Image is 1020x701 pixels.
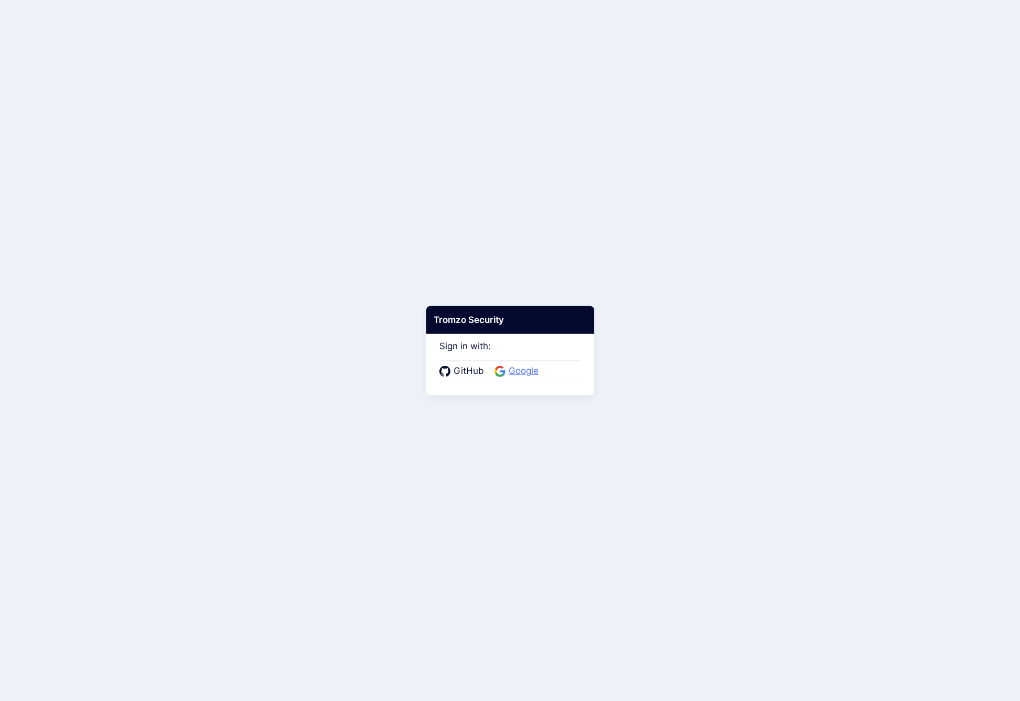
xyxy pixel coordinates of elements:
[426,306,594,334] div: Tromzo Security
[439,326,581,382] div: Sign in with:
[439,364,487,378] a: GitHub
[450,364,487,378] span: GitHub
[506,364,542,378] span: Google
[495,364,542,378] a: Google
